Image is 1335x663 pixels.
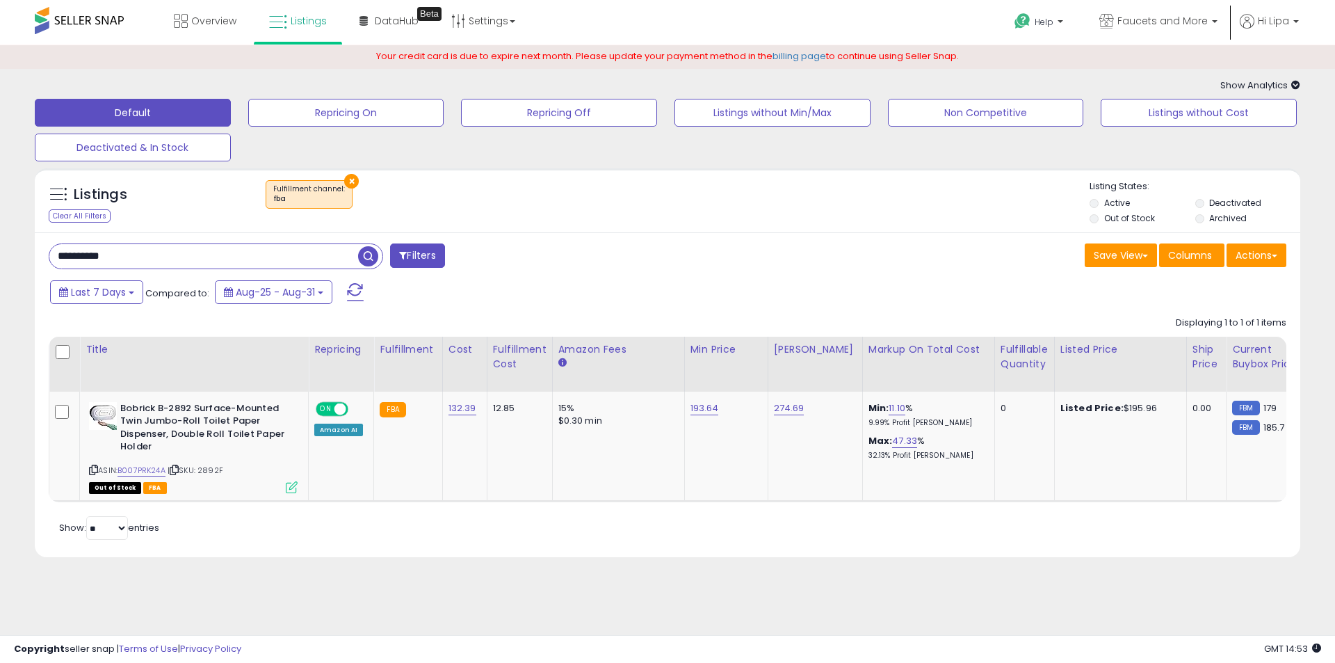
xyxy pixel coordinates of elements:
div: 12.85 [493,402,542,415]
span: FBA [143,482,167,494]
a: 47.33 [892,434,917,448]
div: Cost [448,342,481,357]
div: $0.30 min [558,415,674,427]
div: % [868,402,984,428]
div: Displaying 1 to 1 of 1 items [1176,317,1286,330]
h5: Listings [74,185,127,205]
div: Markup on Total Cost [868,342,989,357]
span: Faucets and More [1117,14,1208,28]
small: FBM [1232,401,1259,415]
button: Last 7 Days [50,280,143,304]
span: Show: entries [59,521,159,534]
b: Max: [868,434,893,447]
button: Save View [1085,243,1157,267]
div: Amazon AI [314,424,363,436]
b: Listed Price: [1060,401,1124,415]
a: B007PRK24A [118,465,165,477]
button: Actions [1227,243,1286,267]
a: Hi Lipa [1240,14,1299,45]
div: Listed Price [1060,342,1181,357]
div: $195.96 [1060,402,1176,415]
div: Repricing [314,342,368,357]
span: Help [1035,16,1053,28]
p: Listing States: [1090,180,1300,193]
button: Listings without Min/Max [674,99,871,127]
div: 15% [558,402,674,415]
p: 9.99% Profit [PERSON_NAME] [868,418,984,428]
b: Min: [868,401,889,415]
div: Tooltip anchor [417,7,442,21]
div: Fulfillment [380,342,436,357]
span: Overview [191,14,236,28]
div: Clear All Filters [49,209,111,223]
a: Help [1003,2,1077,45]
div: Amazon Fees [558,342,679,357]
div: [PERSON_NAME] [774,342,857,357]
span: All listings that are currently out of stock and unavailable for purchase on Amazon [89,482,141,494]
button: Columns [1159,243,1224,267]
button: × [344,174,359,189]
span: Your credit card is due to expire next month. Please update your payment method in the to continu... [376,49,959,63]
span: Columns [1168,248,1212,262]
span: OFF [346,403,369,415]
p: 32.13% Profit [PERSON_NAME] [868,451,984,461]
div: Fulfillment Cost [493,342,547,372]
div: 0.00 [1192,402,1215,415]
span: Aug-25 - Aug-31 [236,285,315,299]
button: Listings without Cost [1101,99,1297,127]
div: ASIN: [89,402,298,493]
span: DataHub [375,14,419,28]
span: | SKU: 2892F [168,465,223,476]
a: 274.69 [774,401,804,415]
button: Default [35,99,231,127]
a: 193.64 [690,401,719,415]
th: The percentage added to the cost of goods (COGS) that forms the calculator for Min & Max prices. [862,337,994,392]
div: Current Buybox Price [1232,342,1304,372]
img: 41fdf2T954L._SL40_.jpg [89,402,117,430]
a: 11.10 [889,401,905,415]
div: Ship Price [1192,342,1220,372]
i: Get Help [1014,13,1031,30]
span: 179 [1263,401,1277,415]
label: Active [1104,197,1130,209]
div: Fulfillable Quantity [1001,342,1049,372]
span: Last 7 Days [71,285,126,299]
span: Show Analytics [1220,79,1300,92]
label: Deactivated [1209,197,1261,209]
button: Filters [390,243,444,268]
b: Bobrick B-2892 Surface-Mounted Twin Jumbo-Roll Toilet Paper Dispenser, Double Roll Toilet Paper H... [120,402,289,457]
button: Repricing Off [461,99,657,127]
small: FBA [380,402,405,417]
span: ON [317,403,334,415]
span: Compared to: [145,287,209,300]
div: Title [86,342,302,357]
button: Non Competitive [888,99,1084,127]
div: % [868,435,984,461]
label: Archived [1209,212,1247,224]
a: 132.39 [448,401,476,415]
span: Listings [291,14,327,28]
button: Aug-25 - Aug-31 [215,280,332,304]
div: fba [273,194,345,204]
a: billing page [772,49,826,63]
div: Min Price [690,342,762,357]
div: 0 [1001,402,1044,415]
small: FBM [1232,420,1259,435]
label: Out of Stock [1104,212,1155,224]
span: Hi Lipa [1258,14,1289,28]
button: Repricing On [248,99,444,127]
small: Amazon Fees. [558,357,567,369]
span: 185.7 [1263,421,1285,434]
button: Deactivated & In Stock [35,134,231,161]
span: Fulfillment channel : [273,184,345,205]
